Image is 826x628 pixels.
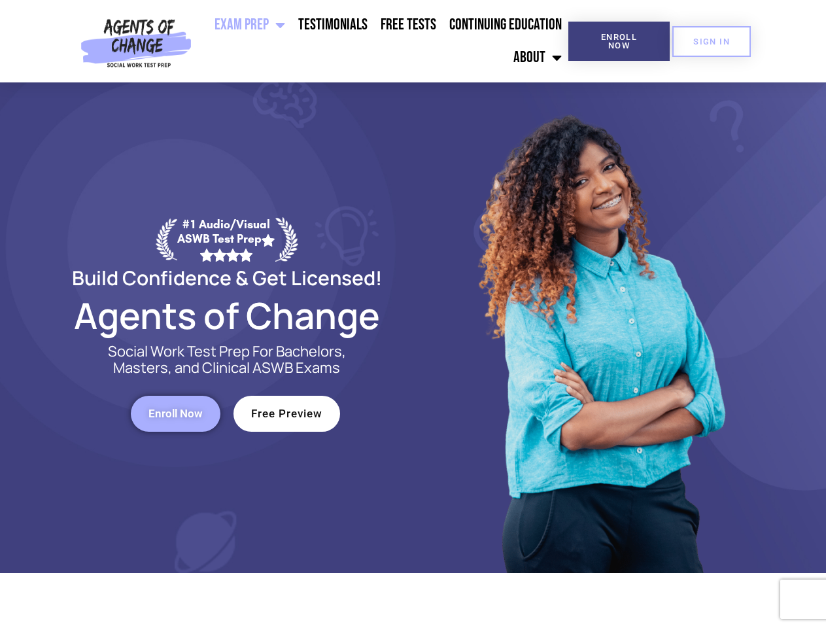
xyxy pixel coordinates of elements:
p: Social Work Test Prep For Bachelors, Masters, and Clinical ASWB Exams [93,343,361,376]
h2: Agents of Change [41,300,413,330]
span: Enroll Now [148,408,203,419]
h2: Build Confidence & Get Licensed! [41,268,413,287]
span: SIGN IN [693,37,730,46]
a: Enroll Now [131,396,220,432]
a: Enroll Now [568,22,670,61]
div: #1 Audio/Visual ASWB Test Prep [177,217,275,261]
a: Exam Prep [208,9,292,41]
a: Continuing Education [443,9,568,41]
a: Testimonials [292,9,374,41]
span: Enroll Now [589,33,649,50]
a: SIGN IN [672,26,751,57]
a: Free Preview [233,396,340,432]
nav: Menu [197,9,568,74]
img: Website Image 1 (1) [469,82,731,573]
a: Free Tests [374,9,443,41]
span: Free Preview [251,408,322,419]
a: About [507,41,568,74]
